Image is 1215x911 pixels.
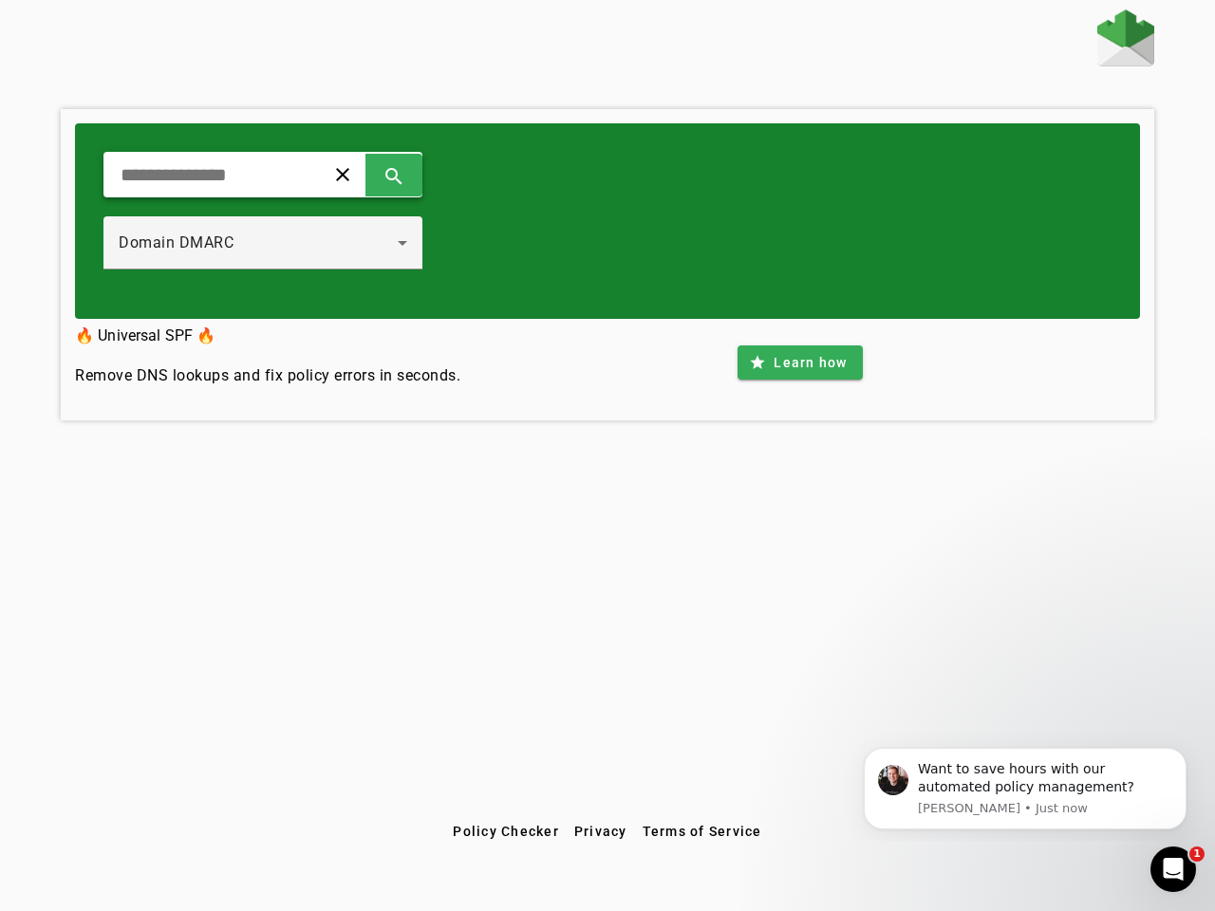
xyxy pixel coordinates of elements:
span: Learn how [774,353,847,372]
span: Privacy [574,824,627,839]
span: Domain DMARC [119,233,234,251]
iframe: Intercom notifications message [835,731,1215,841]
img: Fraudmarc Logo [1097,9,1154,66]
button: Privacy [567,814,635,848]
h4: Remove DNS lookups and fix policy errors in seconds. [75,364,460,387]
iframe: Intercom live chat [1150,846,1196,892]
span: Terms of Service [643,824,762,839]
h3: 🔥 Universal SPF 🔥 [75,323,460,349]
button: Policy Checker [445,814,567,848]
a: Home [1097,9,1154,71]
span: Policy Checker [453,824,559,839]
button: Terms of Service [635,814,770,848]
span: 1 [1189,846,1205,862]
button: Learn how [738,345,862,380]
